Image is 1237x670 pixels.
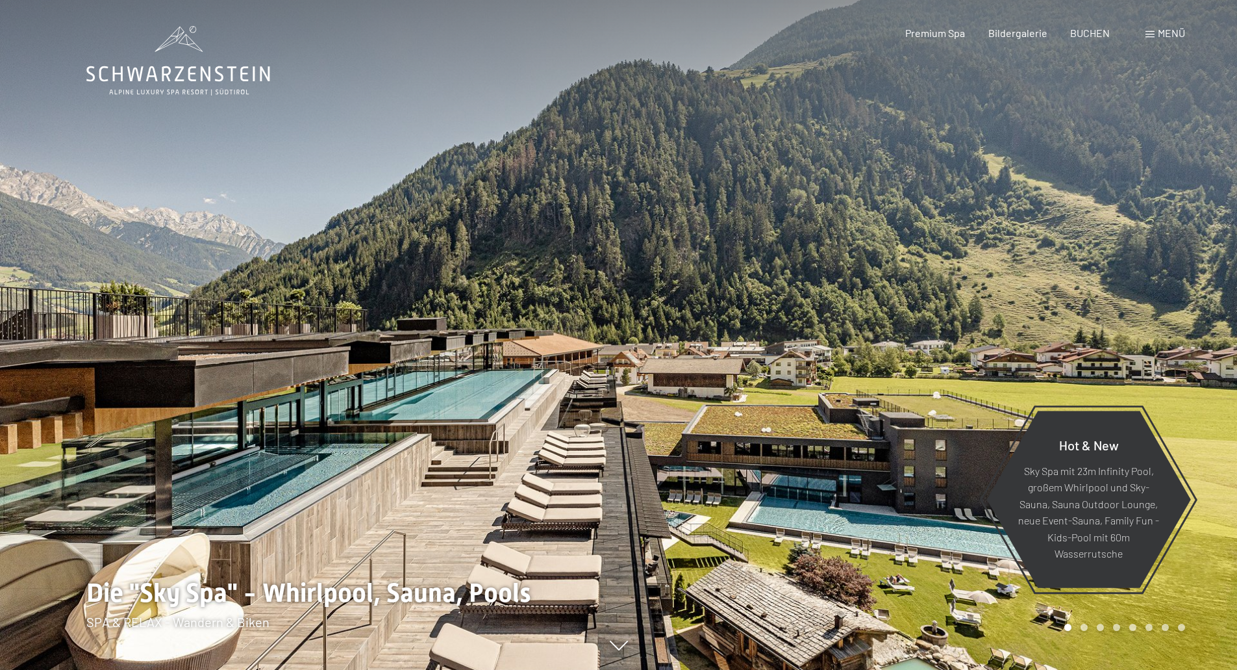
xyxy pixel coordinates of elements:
div: Carousel Page 8 [1178,624,1185,631]
span: Hot & New [1059,437,1119,452]
a: BUCHEN [1070,27,1110,39]
div: Carousel Page 6 [1145,624,1153,631]
div: Carousel Pagination [1060,624,1185,631]
a: Hot & New Sky Spa mit 23m Infinity Pool, großem Whirlpool und Sky-Sauna, Sauna Outdoor Lounge, ne... [986,410,1192,589]
div: Carousel Page 3 [1097,624,1104,631]
a: Bildergalerie [988,27,1047,39]
span: Menü [1158,27,1185,39]
div: Carousel Page 5 [1129,624,1136,631]
div: Carousel Page 7 [1162,624,1169,631]
a: Premium Spa [905,27,965,39]
div: Carousel Page 1 (Current Slide) [1064,624,1071,631]
p: Sky Spa mit 23m Infinity Pool, großem Whirlpool und Sky-Sauna, Sauna Outdoor Lounge, neue Event-S... [1018,462,1159,562]
div: Carousel Page 2 [1081,624,1088,631]
div: Carousel Page 4 [1113,624,1120,631]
